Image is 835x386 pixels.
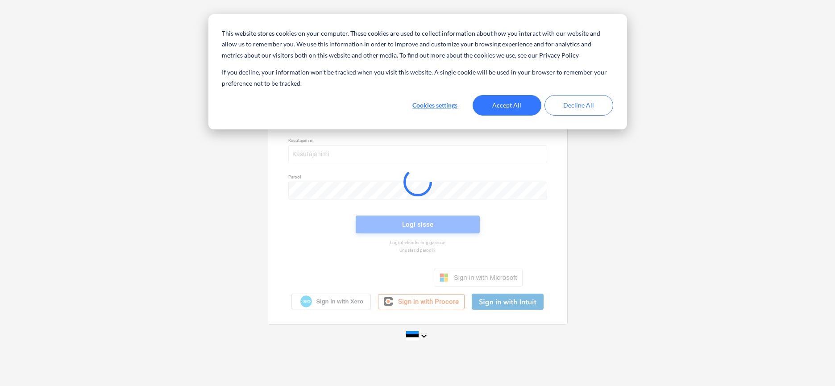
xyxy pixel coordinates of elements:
div: Cookie banner [208,14,627,129]
button: Cookies settings [401,95,469,116]
i: keyboard_arrow_down [419,331,429,341]
p: This website stores cookies on your computer. These cookies are used to collect information about... [222,28,613,61]
button: Decline All [544,95,613,116]
p: If you decline, your information won’t be tracked when you visit this website. A single cookie wi... [222,67,613,89]
button: Accept All [473,95,541,116]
